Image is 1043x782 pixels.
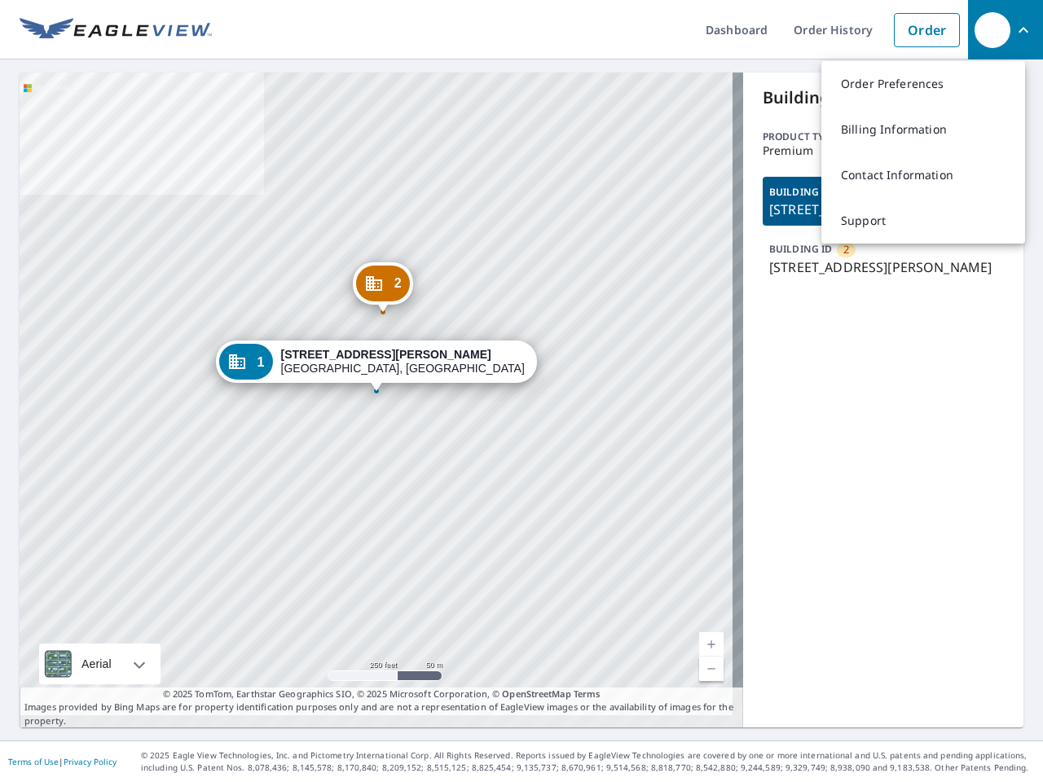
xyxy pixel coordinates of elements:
[20,18,212,42] img: EV Logo
[769,242,832,256] p: BUILDING ID
[257,356,264,368] span: 1
[763,86,1004,110] p: Buildings
[769,185,832,199] p: BUILDING ID
[769,257,997,277] p: [STREET_ADDRESS][PERSON_NAME]
[821,107,1025,152] a: Billing Information
[8,756,59,767] a: Terms of Use
[281,348,491,361] strong: [STREET_ADDRESS][PERSON_NAME]
[574,688,601,700] a: Terms
[894,13,960,47] a: Order
[502,688,570,700] a: OpenStreetMap
[763,130,1004,144] p: Product type
[769,200,997,219] p: [STREET_ADDRESS][PERSON_NAME]
[163,688,601,701] span: © 2025 TomTom, Earthstar Geographics SIO, © 2025 Microsoft Corporation, ©
[821,152,1025,198] a: Contact Information
[394,277,402,289] span: 2
[821,61,1025,107] a: Order Preferences
[821,198,1025,244] a: Support
[699,632,724,657] a: Current Level 17, Zoom In
[64,756,117,767] a: Privacy Policy
[39,644,161,684] div: Aerial
[699,657,724,681] a: Current Level 17, Zoom Out
[215,340,536,391] div: Dropped pin, building 1, Commercial property, 7777 Brewster Ave Philadelphia, PA 19153
[353,262,413,313] div: Dropped pin, building 2, Commercial property, 7775 Brewster Ave Philadelphia, PA 19153
[77,644,117,684] div: Aerial
[281,348,526,376] div: [GEOGRAPHIC_DATA], [GEOGRAPHIC_DATA] 19153
[843,242,849,257] span: 2
[8,757,117,767] p: |
[20,688,743,728] p: Images provided by Bing Maps are for property identification purposes only and are not a represen...
[141,749,1035,774] p: © 2025 Eagle View Technologies, Inc. and Pictometry International Corp. All Rights Reserved. Repo...
[763,144,1004,157] p: Premium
